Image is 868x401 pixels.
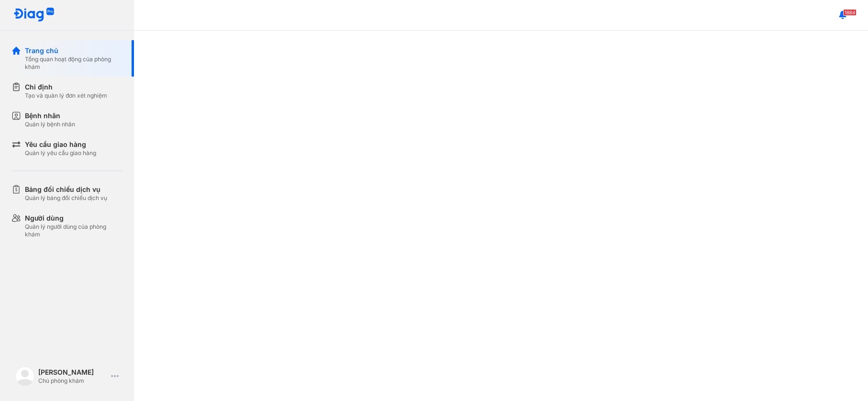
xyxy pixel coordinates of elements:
[25,46,122,56] div: Trang chủ
[843,9,857,16] span: 1884
[25,194,107,202] div: Quản lý bảng đối chiếu dịch vụ
[13,8,55,22] img: logo
[25,185,107,194] div: Bảng đối chiếu dịch vụ
[25,213,122,223] div: Người dùng
[38,377,107,385] div: Chủ phòng khám
[25,82,107,92] div: Chỉ định
[25,92,107,100] div: Tạo và quản lý đơn xét nghiệm
[25,56,122,71] div: Tổng quan hoạt động của phòng khám
[25,223,122,238] div: Quản lý người dùng của phòng khám
[25,111,75,121] div: Bệnh nhân
[38,368,107,377] div: [PERSON_NAME]
[25,140,96,149] div: Yêu cầu giao hàng
[25,121,75,128] div: Quản lý bệnh nhân
[15,367,34,386] img: logo
[25,149,96,157] div: Quản lý yêu cầu giao hàng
